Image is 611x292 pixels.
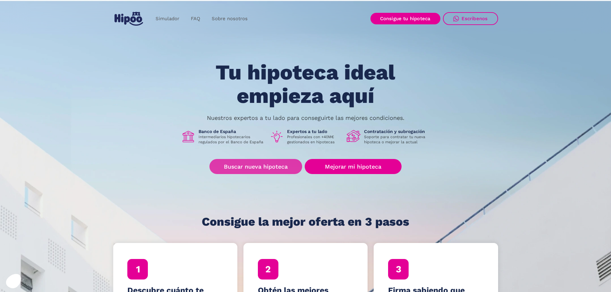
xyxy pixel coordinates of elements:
p: Soporte para contratar tu nueva hipoteca o mejorar la actual [364,134,430,145]
a: Sobre nosotros [206,13,253,25]
p: Profesionales con +40M€ gestionados en hipotecas [287,134,342,145]
h1: Consigue la mejor oferta en 3 pasos [202,215,409,228]
a: Simulador [150,13,185,25]
h1: Tu hipoteca ideal empieza aquí [184,61,427,107]
h1: Contratación y subrogación [364,129,430,134]
h1: Banco de España [199,129,265,134]
p: Nuestros expertos a tu lado para conseguirte las mejores condiciones. [207,115,404,121]
div: Escríbenos [462,16,488,21]
a: Escríbenos [443,12,498,25]
h1: Expertos a tu lado [287,129,342,134]
p: Intermediarios hipotecarios regulados por el Banco de España [199,134,265,145]
a: FAQ [185,13,206,25]
a: Buscar nueva hipoteca [209,159,302,174]
a: Mejorar mi hipoteca [305,159,401,174]
a: home [113,9,145,28]
a: Consigue tu hipoteca [370,13,440,24]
